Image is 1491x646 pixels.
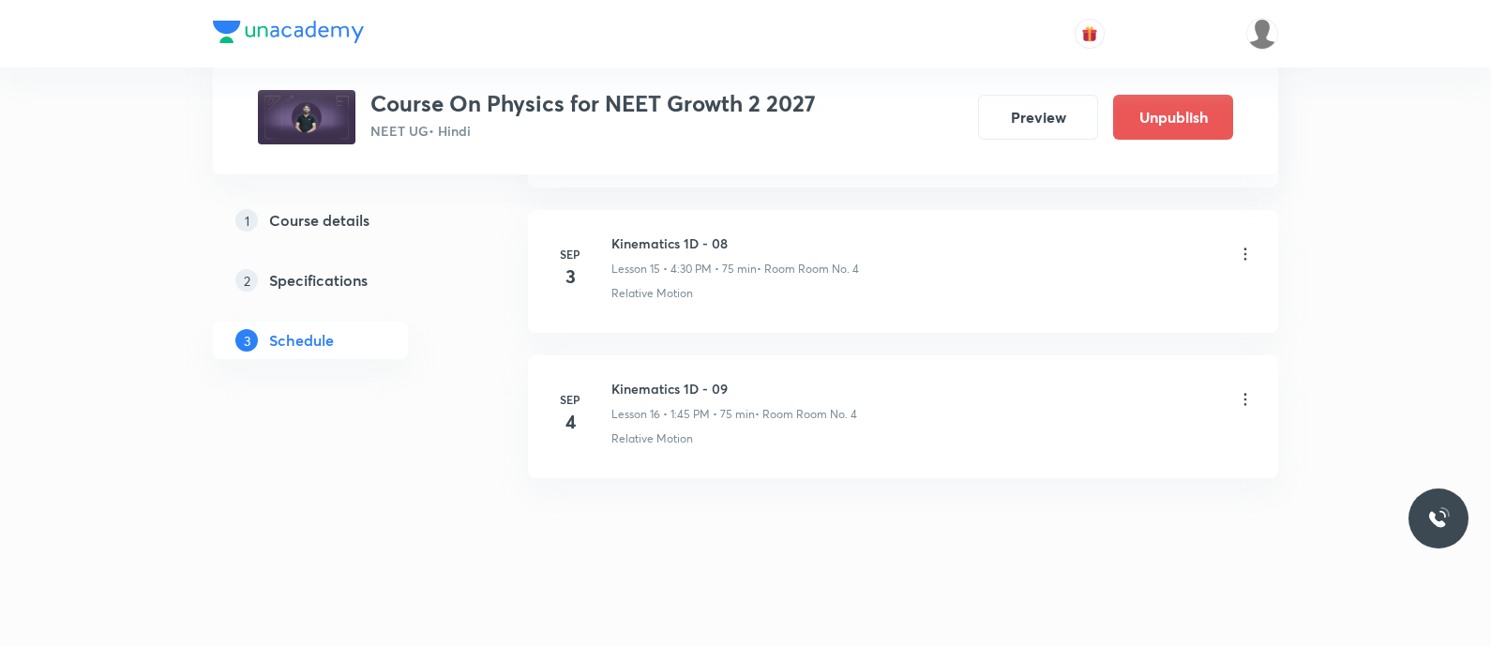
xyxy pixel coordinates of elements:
p: Relative Motion [611,430,693,447]
h5: Schedule [269,329,334,352]
button: Preview [978,95,1098,140]
h4: 3 [551,263,589,291]
p: • Room Room No. 4 [755,406,857,423]
img: Company Logo [213,21,364,43]
img: avatar [1081,25,1098,42]
p: Lesson 15 • 4:30 PM • 75 min [611,261,757,278]
h5: Specifications [269,269,368,292]
img: Gopal ram [1246,18,1278,50]
h6: Kinematics 1D - 08 [611,233,859,253]
p: • Room Room No. 4 [757,261,859,278]
h6: Sep [551,391,589,408]
p: Relative Motion [611,285,693,302]
h6: Sep [551,246,589,263]
p: 2 [235,269,258,292]
button: Unpublish [1113,95,1233,140]
a: 1Course details [213,202,468,239]
button: avatar [1075,19,1105,49]
p: NEET UG • Hindi [370,121,816,141]
a: 2Specifications [213,262,468,299]
img: ttu [1427,507,1450,530]
p: 3 [235,329,258,352]
p: Lesson 16 • 1:45 PM • 75 min [611,406,755,423]
h5: Course details [269,209,369,232]
p: 1 [235,209,258,232]
a: Company Logo [213,21,364,48]
img: 3f3f7af29ae84b1a9636f8537586a9fa.jpg [258,90,355,144]
h4: 4 [551,408,589,436]
h6: Kinematics 1D - 09 [611,379,857,398]
h3: Course On Physics for NEET Growth 2 2027 [370,90,816,117]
